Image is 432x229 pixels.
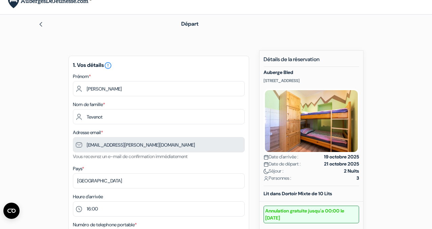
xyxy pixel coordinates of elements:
label: Heure d'arrivée [73,193,103,200]
img: left_arrow.svg [38,22,44,27]
img: user_icon.svg [264,176,269,181]
label: Pays [73,165,84,172]
i: error_outline [104,61,112,70]
img: calendar.svg [264,155,269,160]
span: Date de départ : [264,160,301,168]
strong: 2 Nuits [344,168,359,175]
input: Entrez votre prénom [73,81,245,96]
strong: 21 octobre 2025 [324,160,359,168]
label: Adresse email [73,129,103,136]
strong: 19 octobre 2025 [324,153,359,160]
p: [STREET_ADDRESS] [264,78,359,83]
span: Séjour : [264,168,283,175]
small: Vous recevrez un e-mail de confirmation immédiatement [73,153,188,159]
h5: 1. Vos détails [73,61,245,70]
h5: Auberge Bled [264,70,359,75]
span: Personnes : [264,175,291,182]
img: moon.svg [264,169,269,174]
strong: 3 [356,175,359,182]
input: Entrer adresse e-mail [73,137,245,152]
label: Prénom [73,73,91,80]
span: Date d'arrivée : [264,153,298,160]
label: Numéro de telephone portable [73,221,137,228]
input: Entrer le nom de famille [73,109,245,124]
a: error_outline [104,61,112,69]
small: Annulation gratuite jusqu'a 00:00 le [DATE] [264,206,359,223]
b: Lit dans Dortoir Mixte de 10 Lits [264,190,332,197]
label: Nom de famille [73,101,105,108]
h5: Détails de la réservation [264,56,359,67]
img: calendar.svg [264,162,269,167]
button: Ouvrir le widget CMP [3,203,20,219]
